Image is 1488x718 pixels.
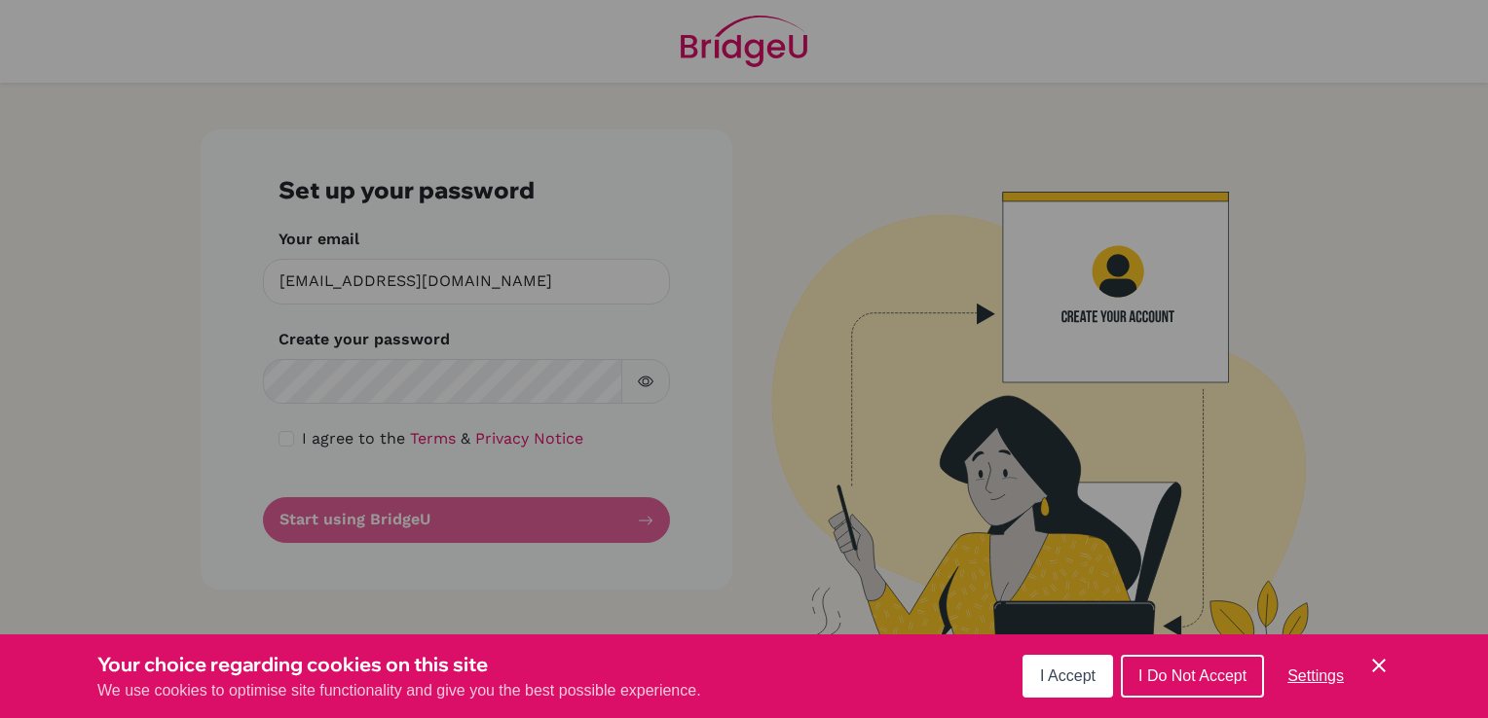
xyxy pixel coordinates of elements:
button: I Accept [1023,655,1113,698]
h3: Your choice regarding cookies on this site [97,650,701,679]
span: I Do Not Accept [1138,667,1246,684]
p: We use cookies to optimise site functionality and give you the best possible experience. [97,679,701,702]
button: I Do Not Accept [1121,655,1264,698]
span: I Accept [1040,667,1096,684]
span: Settings [1287,667,1344,684]
button: Settings [1272,657,1359,696]
button: Save and close [1367,654,1391,677]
